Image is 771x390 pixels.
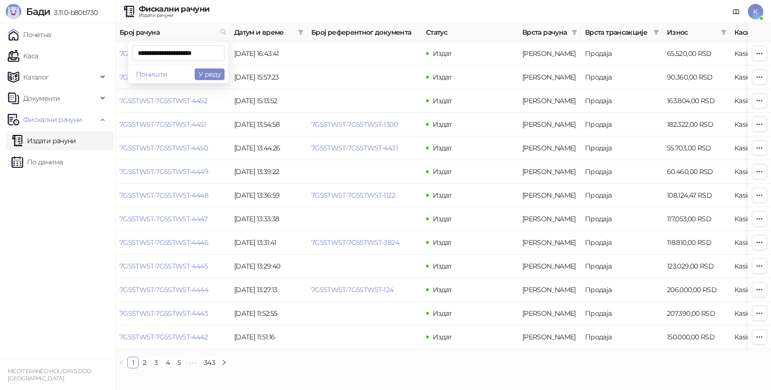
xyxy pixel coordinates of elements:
[433,262,452,270] span: Издат
[120,215,207,223] a: 7G5STW5T-7G5STW5T-4447
[518,231,581,255] td: Аванс
[6,4,21,19] img: Logo
[8,46,38,66] a: Каса
[570,25,579,40] span: filter
[663,136,731,160] td: 55.703,00 RSD
[185,357,200,368] li: Следећих 5 Страна
[653,29,659,35] span: filter
[230,255,307,278] td: [DATE] 13:29:40
[116,89,230,113] td: 7G5STW5T-7G5STW5T-4452
[433,238,452,247] span: Издат
[128,357,138,368] a: 1
[663,160,731,184] td: 60.460,00 RSD
[120,238,208,247] a: 7G5STW5T-7G5STW5T-4446
[518,89,581,113] td: Аванс
[663,207,731,231] td: 117.053,00 RSD
[230,113,307,136] td: [DATE] 13:54:58
[139,357,150,368] a: 2
[433,73,452,81] span: Издат
[185,357,200,368] span: •••
[230,136,307,160] td: [DATE] 13:44:26
[12,131,76,150] a: Издати рачуни
[12,152,63,172] a: По данима
[518,160,581,184] td: Аванс
[311,285,394,294] a: 7G5STW5T-7G5STW5T-124
[230,184,307,207] td: [DATE] 13:36:59
[120,191,208,200] a: 7G5STW5T-7G5STW5T-4448
[116,184,230,207] td: 7G5STW5T-7G5STW5T-4448
[433,215,452,223] span: Издат
[298,29,304,35] span: filter
[120,27,216,38] span: Број рачуна
[581,207,663,231] td: Продаја
[116,325,230,349] td: 7G5STW5T-7G5STW5T-4442
[581,136,663,160] td: Продаја
[311,144,398,152] a: 7G5STW5T-7G5STW5T-4431
[120,49,208,58] a: 7G5STW5T-7G5STW5T-4454
[518,207,581,231] td: Аванс
[230,278,307,302] td: [DATE] 13:27:13
[230,302,307,325] td: [DATE] 11:52:55
[663,66,731,89] td: 90.360,00 RSD
[8,25,51,44] a: Почетна
[729,4,744,19] a: Документација
[139,5,209,13] div: Фискални рачуни
[663,184,731,207] td: 108.124,47 RSD
[174,357,185,368] a: 5
[663,302,731,325] td: 207.390,00 RSD
[518,278,581,302] td: Аванс
[127,357,139,368] li: 1
[230,207,307,231] td: [DATE] 13:33:38
[433,120,452,129] span: Издат
[433,144,452,152] span: Издат
[433,285,452,294] span: Издат
[433,309,452,318] span: Издат
[433,167,452,176] span: Издат
[120,167,208,176] a: 7G5STW5T-7G5STW5T-4449
[50,8,97,17] span: 3.11.0-b80b730
[307,23,422,42] th: Број референтног документа
[581,231,663,255] td: Продаја
[663,42,731,66] td: 65.520,00 RSD
[651,25,661,40] span: filter
[116,23,230,42] th: Број рачуна
[518,23,581,42] th: Врста рачуна
[581,278,663,302] td: Продаја
[581,89,663,113] td: Продаја
[663,231,731,255] td: 118.810,00 RSD
[433,49,452,58] span: Издат
[663,89,731,113] td: 163.804,00 RSD
[150,357,162,368] li: 3
[195,68,225,80] button: У реду
[162,357,173,368] a: 4
[296,25,306,40] span: filter
[230,66,307,89] td: [DATE] 15:57:23
[581,113,663,136] td: Продаја
[581,23,663,42] th: Врста трансакције
[230,42,307,66] td: [DATE] 16:43:41
[151,357,161,368] a: 3
[433,333,452,341] span: Издат
[116,136,230,160] td: 7G5STW5T-7G5STW5T-4450
[120,120,206,129] a: 7G5STW5T-7G5STW5T-4451
[218,357,230,368] li: Следећа страна
[581,42,663,66] td: Продаја
[518,113,581,136] td: Аванс
[581,160,663,184] td: Продаја
[116,357,127,368] button: left
[26,6,50,17] span: Бади
[663,255,731,278] td: 123.029,00 RSD
[119,360,124,365] span: left
[120,309,208,318] a: 7G5STW5T-7G5STW5T-4443
[120,73,207,81] a: 7G5STW5T-7G5STW5T-4453
[23,67,49,87] span: Каталог
[311,238,399,247] a: 7G5STW5T-7G5STW5T-3824
[581,66,663,89] td: Продаја
[518,325,581,349] td: Аванс
[116,357,127,368] li: Претходна страна
[139,13,209,18] div: Издати рачуни
[518,66,581,89] td: Аванс
[218,357,230,368] button: right
[581,302,663,325] td: Продаја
